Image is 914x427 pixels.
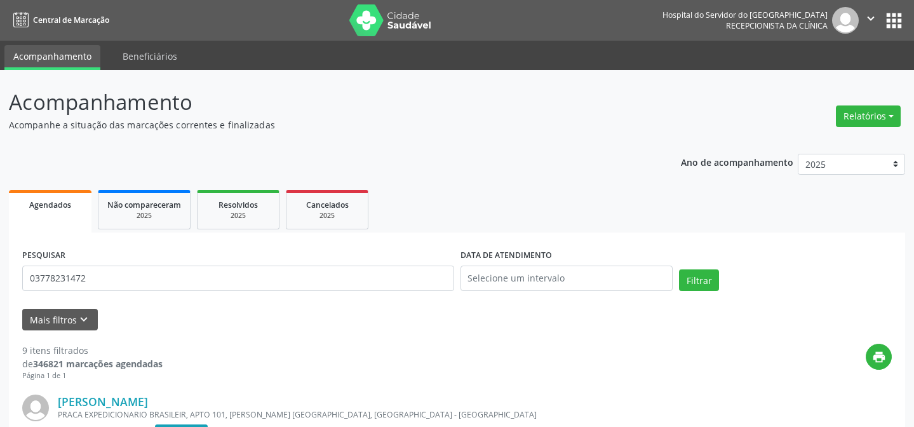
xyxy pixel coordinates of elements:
button: Filtrar [679,269,719,291]
a: [PERSON_NAME] [58,395,148,409]
div: PRACA EXPEDICIONARIO BRASILEIR, APTO 101, [PERSON_NAME] [GEOGRAPHIC_DATA], [GEOGRAPHIC_DATA] - [G... [58,409,701,420]
div: 9 itens filtrados [22,344,163,357]
span: Recepcionista da clínica [726,20,828,31]
span: Agendados [29,200,71,210]
label: PESQUISAR [22,246,65,266]
a: Beneficiários [114,45,186,67]
p: Acompanhamento [9,86,636,118]
input: Nome, código do beneficiário ou CPF [22,266,454,291]
p: Acompanhe a situação das marcações correntes e finalizadas [9,118,636,132]
input: Selecione um intervalo [460,266,673,291]
button: Relatórios [836,105,901,127]
div: 2025 [107,211,181,220]
a: Central de Marcação [9,10,109,30]
div: de [22,357,163,370]
button: print [866,344,892,370]
i:  [864,11,878,25]
span: Resolvidos [218,200,258,210]
i: print [872,350,886,364]
button:  [859,7,883,34]
label: DATA DE ATENDIMENTO [460,246,552,266]
span: Central de Marcação [33,15,109,25]
span: Cancelados [306,200,349,210]
div: 2025 [295,211,359,220]
strong: 346821 marcações agendadas [33,358,163,370]
div: Hospital do Servidor do [GEOGRAPHIC_DATA] [662,10,828,20]
i: keyboard_arrow_down [77,313,91,327]
div: Página 1 de 1 [22,370,163,381]
button: Mais filtroskeyboard_arrow_down [22,309,98,331]
div: 2025 [206,211,270,220]
img: img [832,7,859,34]
p: Ano de acompanhamento [681,154,793,170]
a: Acompanhamento [4,45,100,70]
img: img [22,395,49,421]
button: apps [883,10,905,32]
span: Não compareceram [107,200,181,210]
